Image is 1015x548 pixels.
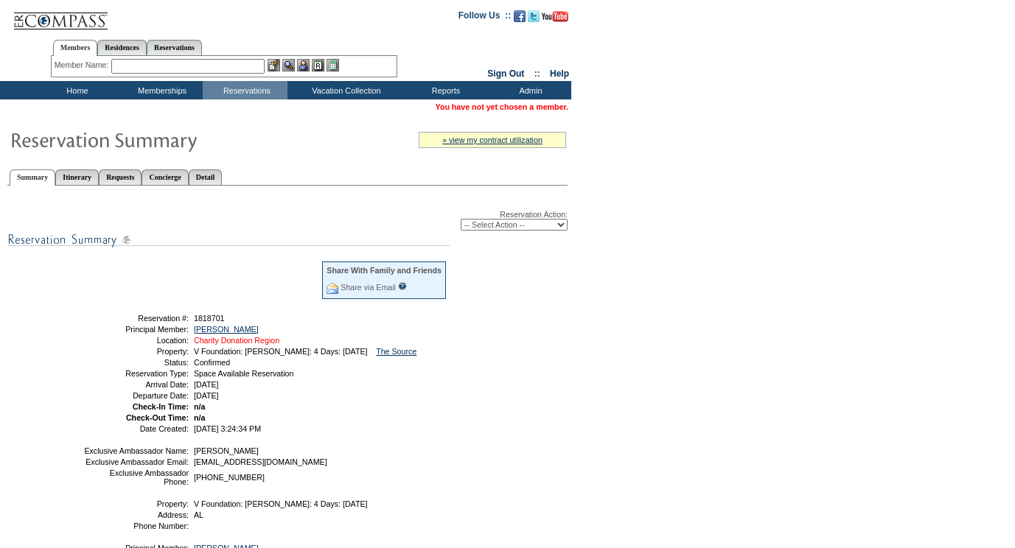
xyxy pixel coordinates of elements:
[312,59,324,71] img: Reservations
[287,81,402,99] td: Vacation Collection
[10,124,304,154] img: Reservaton Summary
[194,325,259,334] a: [PERSON_NAME]
[83,369,189,378] td: Reservation Type:
[402,81,486,99] td: Reports
[297,59,310,71] img: Impersonate
[83,446,189,455] td: Exclusive Ambassador Name:
[133,402,189,411] strong: Check-In Time:
[327,266,442,275] div: Share With Family and Friends
[7,210,568,231] div: Reservation Action:
[97,40,147,55] a: Residences
[442,136,543,144] a: » view my contract utilization
[83,510,189,519] td: Address:
[514,10,526,22] img: Become our fan on Facebook
[194,380,219,389] span: [DATE]
[194,358,230,367] span: Confirmed
[83,380,189,389] td: Arrival Date:
[194,473,265,482] span: [PHONE_NUMBER]
[83,424,189,433] td: Date Created:
[83,457,189,466] td: Exclusive Ambassador Email:
[282,59,295,71] img: View
[10,169,55,186] a: Summary
[55,59,111,71] div: Member Name:
[194,499,368,508] span: V Foundation: [PERSON_NAME]: 4 Days: [DATE]
[83,521,189,530] td: Phone Number:
[398,282,407,290] input: What is this?
[486,81,571,99] td: Admin
[83,336,189,345] td: Location:
[83,499,189,508] td: Property:
[194,402,205,411] span: n/a
[458,9,511,27] td: Follow Us ::
[194,510,203,519] span: AL
[528,10,540,22] img: Follow us on Twitter
[534,68,540,79] span: ::
[126,413,189,422] strong: Check-Out Time:
[376,347,416,356] a: The Source
[147,40,202,55] a: Reservations
[194,424,261,433] span: [DATE] 3:24:34 PM
[99,169,142,185] a: Requests
[83,391,189,400] td: Departure Date:
[53,40,98,56] a: Members
[33,81,118,99] td: Home
[83,325,189,334] td: Principal Member:
[542,15,568,24] a: Subscribe to our YouTube Channel
[194,446,259,455] span: [PERSON_NAME]
[83,358,189,367] td: Status:
[528,15,540,24] a: Follow us on Twitter
[487,68,524,79] a: Sign Out
[7,231,450,249] img: subTtlResSummary.gif
[194,369,293,378] span: Space Available Reservation
[83,314,189,323] td: Reservation #:
[194,413,205,422] span: n/a
[550,68,569,79] a: Help
[194,336,279,345] a: Charity Donation Region
[55,169,99,185] a: Itinerary
[542,11,568,22] img: Subscribe to our YouTube Channel
[142,169,188,185] a: Concierge
[203,81,287,99] td: Reservations
[189,169,223,185] a: Detail
[514,15,526,24] a: Become our fan on Facebook
[194,391,219,400] span: [DATE]
[83,468,189,486] td: Exclusive Ambassador Phone:
[327,59,339,71] img: b_calculator.gif
[118,81,203,99] td: Memberships
[268,59,280,71] img: b_edit.gif
[83,347,189,356] td: Property:
[194,314,225,323] span: 1818701
[341,283,396,292] a: Share via Email
[194,457,327,466] span: [EMAIL_ADDRESS][DOMAIN_NAME]
[194,347,368,356] span: V Foundation: [PERSON_NAME]: 4 Days: [DATE]
[436,102,568,111] span: You have not yet chosen a member.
